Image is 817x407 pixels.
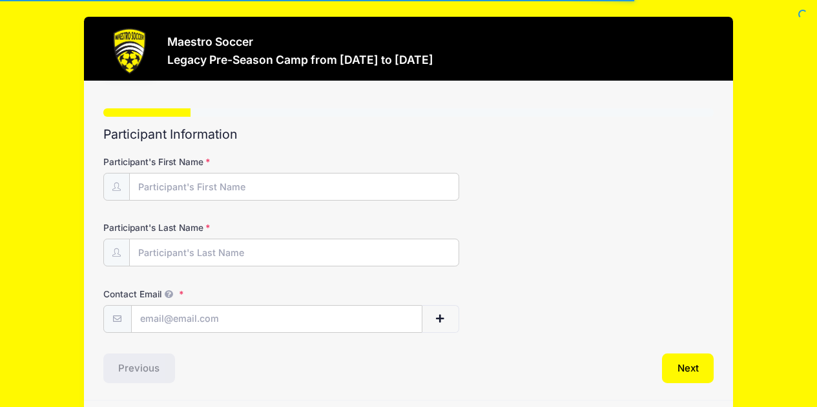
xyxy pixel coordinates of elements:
button: Next [662,353,714,383]
input: Participant's Last Name [129,239,460,266]
label: Participant's Last Name [103,221,307,234]
label: Participant's First Name [103,155,307,168]
h3: Legacy Pre-Season Camp from [DATE] to [DATE] [167,53,433,66]
h3: Maestro Soccer [167,35,433,48]
input: email@email.com [131,305,423,333]
h2: Participant Information [103,127,714,142]
label: Contact Email [103,288,307,301]
input: Participant's First Name [129,173,460,201]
